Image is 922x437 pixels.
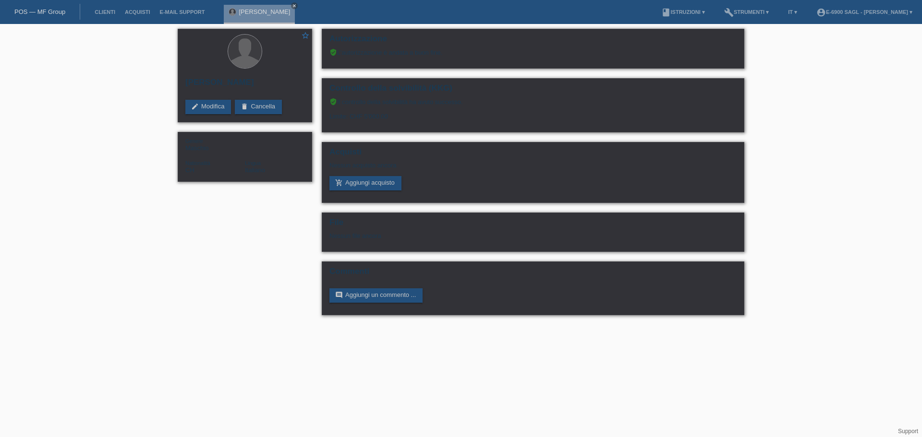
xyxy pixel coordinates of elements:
h2: [PERSON_NAME] [185,78,304,92]
i: book [661,8,671,17]
h2: Controllo della solvibilità (KKG) [329,83,737,98]
div: Maschio [185,137,245,152]
a: E-mail Support [155,9,210,15]
div: Nessun acquisto ancora [329,162,737,176]
h2: Commenti [329,267,737,281]
i: star_border [301,31,310,40]
i: add_shopping_cart [335,179,343,187]
a: bookIstruzioni ▾ [656,9,710,15]
i: verified_user [329,98,337,106]
h2: Autorizzazione [329,34,737,48]
a: editModifica [185,100,231,114]
a: star_border [301,31,310,41]
i: edit [191,103,199,110]
a: Clienti [90,9,120,15]
a: add_shopping_cartAggiungi acquisto [329,176,401,190]
div: L’autorizzazione è andata a buon fine. [329,48,737,56]
span: Italiano [245,166,265,174]
a: Support [898,428,918,435]
a: buildStrumenti ▾ [719,9,774,15]
i: build [724,8,734,17]
a: [PERSON_NAME] [239,8,290,15]
h2: Acquisti [329,147,737,162]
i: close [292,3,297,8]
i: comment [335,291,343,299]
div: Il controllo della solvibilità ha avuto successo. Limite: CHF 5'000.00 [329,98,737,127]
i: account_circle [816,8,826,17]
a: commentAggiungi un commento ... [329,288,423,303]
div: Nessun file ancora [329,232,623,239]
a: IT ▾ [783,9,802,15]
span: Nationalità [185,160,210,166]
i: delete [241,103,248,110]
a: POS — MF Group [14,8,65,15]
span: Lingua [245,160,261,166]
span: Genere [185,138,203,144]
h2: File [329,218,737,232]
a: deleteCancella [235,100,282,114]
i: verified_user [329,48,337,56]
a: Acquisti [120,9,155,15]
span: Svizzera [185,166,194,174]
a: account_circleE-6900 Sagl - [PERSON_NAME] ▾ [812,9,917,15]
a: close [291,2,298,9]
